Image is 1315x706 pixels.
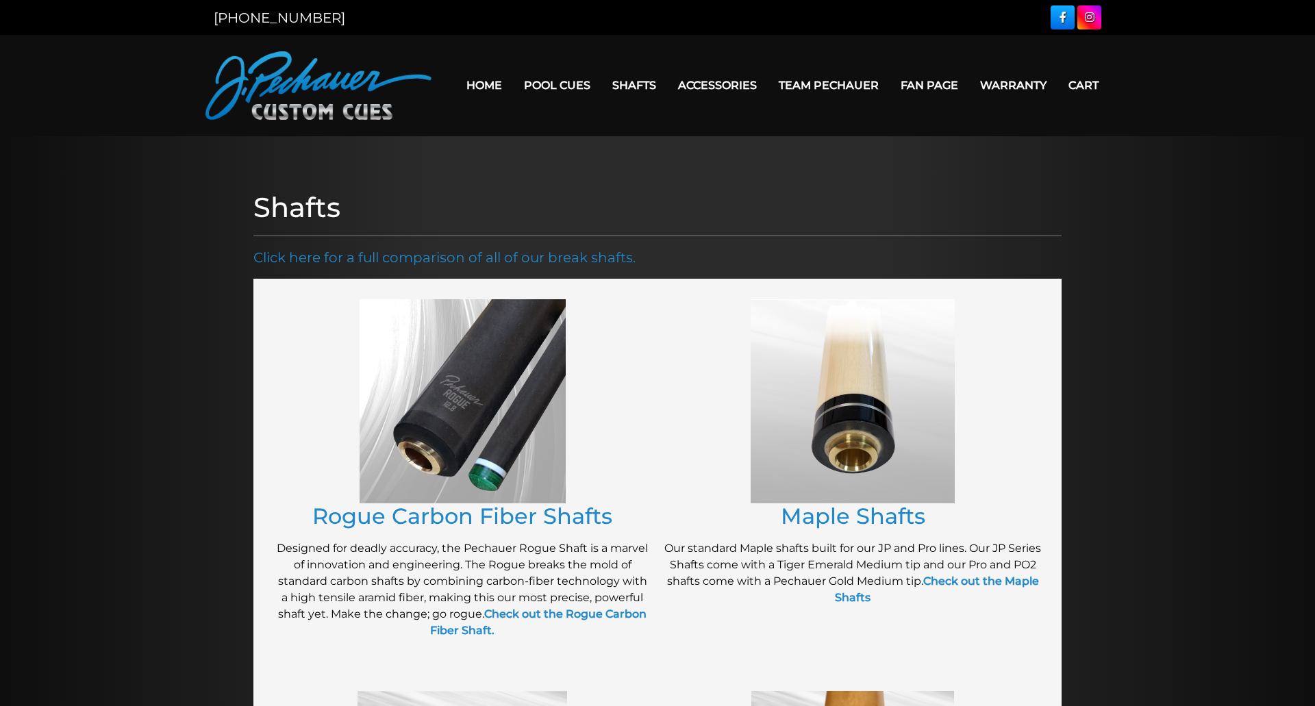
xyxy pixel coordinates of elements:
h1: Shafts [253,191,1062,224]
a: Accessories [667,68,768,103]
a: Fan Page [890,68,969,103]
a: Warranty [969,68,1057,103]
a: Shafts [601,68,667,103]
a: Check out the Rogue Carbon Fiber Shaft. [430,607,647,637]
a: Click here for a full comparison of all of our break shafts. [253,249,636,266]
a: Cart [1057,68,1110,103]
a: Home [455,68,513,103]
p: Designed for deadly accuracy, the Pechauer Rogue Shaft is a marvel of innovation and engineering.... [274,540,651,639]
a: Pool Cues [513,68,601,103]
p: Our standard Maple shafts built for our JP and Pro lines. Our JP Series Shafts come with a Tiger ... [664,540,1041,606]
a: Maple Shafts [781,503,925,529]
a: Check out the Maple Shafts [835,575,1039,604]
a: Team Pechauer [768,68,890,103]
a: [PHONE_NUMBER] [214,10,345,26]
img: Pechauer Custom Cues [205,51,431,120]
a: Rogue Carbon Fiber Shafts [312,503,612,529]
